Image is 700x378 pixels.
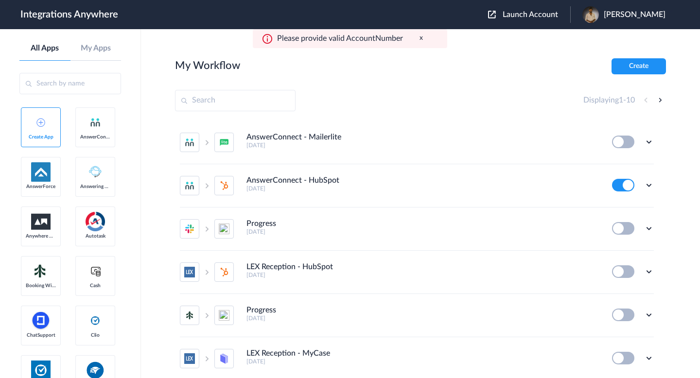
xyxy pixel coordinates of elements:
h5: [DATE] [246,272,599,278]
img: clio-logo.svg [89,315,101,326]
span: Launch Account [503,11,558,18]
span: Booking Widget [26,283,56,289]
img: answerconnect-logo.svg [89,117,101,128]
h5: [DATE] [246,228,599,235]
h4: AnswerConnect - Mailerlite [246,133,341,142]
img: autotask.png [86,212,105,231]
p: Please provide valid AccountNumber [277,34,403,43]
input: Search by name [19,73,121,94]
span: Clio [80,332,110,338]
span: Answering Service [80,184,110,189]
h4: LEX Reception - HubSpot [246,262,333,272]
a: All Apps [19,44,70,53]
h4: LEX Reception - MyCase [246,349,330,358]
img: cash-logo.svg [89,265,102,277]
img: aww.png [31,214,51,230]
h1: Integrations Anywhere [20,9,118,20]
img: add-icon.svg [36,118,45,127]
img: Setmore_Logo.svg [31,262,51,280]
h4: Progress [246,219,276,228]
span: Autotask [80,233,110,239]
img: af-app-logo.svg [31,162,51,182]
h5: [DATE] [246,185,599,192]
button: x [420,34,423,42]
input: Search [175,90,296,111]
span: Create App [26,134,56,140]
h5: [DATE] [246,315,599,322]
h4: Displaying - [583,96,635,105]
h5: [DATE] [246,142,599,149]
img: a82873f2-a9ca-4dae-8d21-0250d67d1f78.jpeg [582,6,599,23]
img: chatsupport-icon.svg [31,311,51,330]
span: Cash [80,283,110,289]
button: Launch Account [488,10,570,19]
button: Create [612,58,666,74]
h4: Progress [246,306,276,315]
span: 1 [619,96,623,104]
img: launch-acct-icon.svg [488,11,496,18]
span: AnswerConnect [80,134,110,140]
img: Answering_service.png [86,162,105,182]
span: AnswerForce [26,184,56,189]
span: ChatSupport [26,332,56,338]
span: 10 [626,96,635,104]
h4: AnswerConnect - HubSpot [246,176,339,185]
span: Anywhere Works [26,233,56,239]
a: My Apps [70,44,122,53]
span: [PERSON_NAME] [604,10,665,19]
h2: My Workflow [175,59,240,72]
h5: [DATE] [246,358,599,365]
